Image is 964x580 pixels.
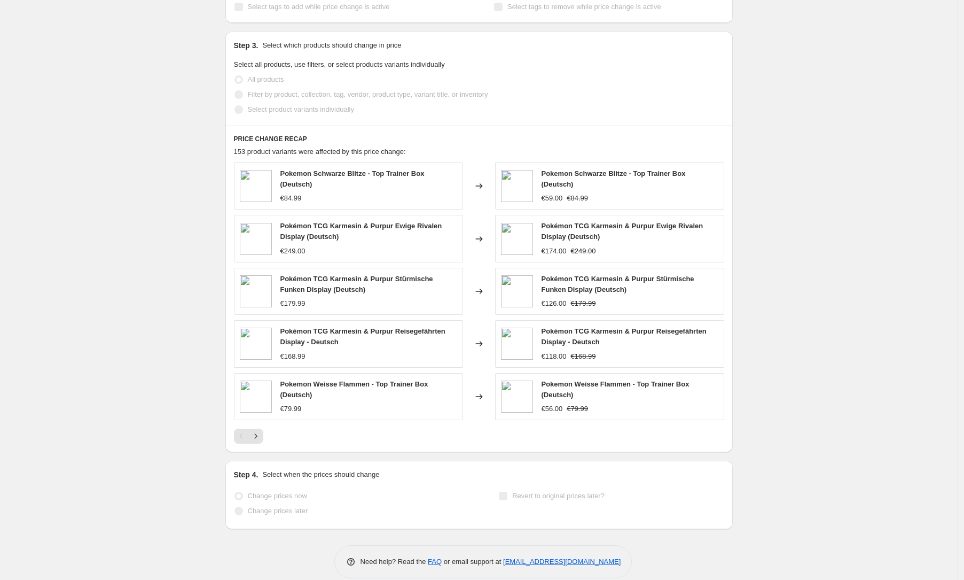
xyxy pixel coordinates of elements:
[542,298,567,309] div: €126.00
[501,328,533,360] img: PokemonTCGKarmesin_PurpurReisegefaehrtenDisplayDeutsch_80x.webp
[542,275,694,293] span: Pokémon TCG Karmesin & Purpur Stürmische Funken Display (Deutsch)
[248,3,390,11] span: Select tags to add while price change is active
[542,193,563,204] div: €59.00
[280,298,305,309] div: €179.99
[501,275,533,307] img: StuermischeFunkenDisplay_36BoosterDEUTSCH_Karmesin_Purpur_80x.jpg
[234,135,724,143] h6: PRICE CHANGE RECAP
[240,328,272,360] img: PokemonTCGKarmesin_PurpurReisegefaehrtenDisplayDeutsch_80x.webp
[280,327,445,346] span: Pokémon TCG Karmesin & Purpur Reisegefährten Display - Deutsch
[280,380,428,399] span: Pokemon Weisse Flammen - Top Trainer Box (Deutsch)
[240,170,272,202] img: PokemonSchwarzeBlitze-TopTrainerBox_80x.webp
[442,558,503,566] span: or email support at
[234,60,445,68] span: Select all products, use filters, or select products variants individually
[501,381,533,413] img: PokemonWeisseFlammen-TopTrainerBox_80x.webp
[262,469,379,480] p: Select when the prices should change
[262,40,401,51] p: Select which products should change in price
[567,193,588,204] strike: €84.99
[501,170,533,202] img: PokemonSchwarzeBlitze-TopTrainerBox_80x.webp
[280,246,305,257] div: €249.00
[280,351,305,362] div: €168.99
[571,246,596,257] strike: €249.00
[501,223,533,255] img: PokemonTCGKarmesin_PurpurEwigeRivalenDisplay_Deutsch_80x.jpg
[248,75,284,83] span: All products
[542,222,703,241] span: Pokémon TCG Karmesin & Purpur Ewige Rivalen Display (Deutsch)
[234,148,406,156] span: 153 product variants were affected by this price change:
[280,275,433,293] span: Pokémon TCG Karmesin & Purpur Stürmische Funken Display (Deutsch)
[248,90,488,98] span: Filter by product, collection, tag, vendor, product type, variant title, or inventory
[248,105,354,113] span: Select product variants individually
[542,246,567,257] div: €174.00
[240,275,272,307] img: StuermischeFunkenDisplay_36BoosterDEUTSCH_Karmesin_Purpur_80x.jpg
[542,351,567,362] div: €118.00
[248,429,263,444] button: Next
[428,558,442,566] a: FAQ
[507,3,661,11] span: Select tags to remove while price change is active
[280,222,442,241] span: Pokémon TCG Karmesin & Purpur Ewige Rivalen Display (Deutsch)
[503,558,621,566] a: [EMAIL_ADDRESS][DOMAIN_NAME]
[542,380,689,399] span: Pokemon Weisse Flammen - Top Trainer Box (Deutsch)
[234,429,263,444] nav: Pagination
[248,507,308,515] span: Change prices later
[234,469,258,480] h2: Step 4.
[571,351,596,362] strike: €168.99
[240,223,272,255] img: PokemonTCGKarmesin_PurpurEwigeRivalenDisplay_Deutsch_80x.jpg
[248,492,307,500] span: Change prices now
[234,40,258,51] h2: Step 3.
[240,381,272,413] img: PokemonWeisseFlammen-TopTrainerBox_80x.webp
[280,404,302,414] div: €79.99
[571,298,596,309] strike: €179.99
[512,492,605,500] span: Revert to original prices later?
[567,404,588,414] strike: €79.99
[360,558,428,566] span: Need help? Read the
[542,404,563,414] div: €56.00
[542,169,686,188] span: Pokemon Schwarze Blitze - Top Trainer Box (Deutsch)
[280,169,425,188] span: Pokemon Schwarze Blitze - Top Trainer Box (Deutsch)
[542,327,707,346] span: Pokémon TCG Karmesin & Purpur Reisegefährten Display - Deutsch
[280,193,302,204] div: €84.99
